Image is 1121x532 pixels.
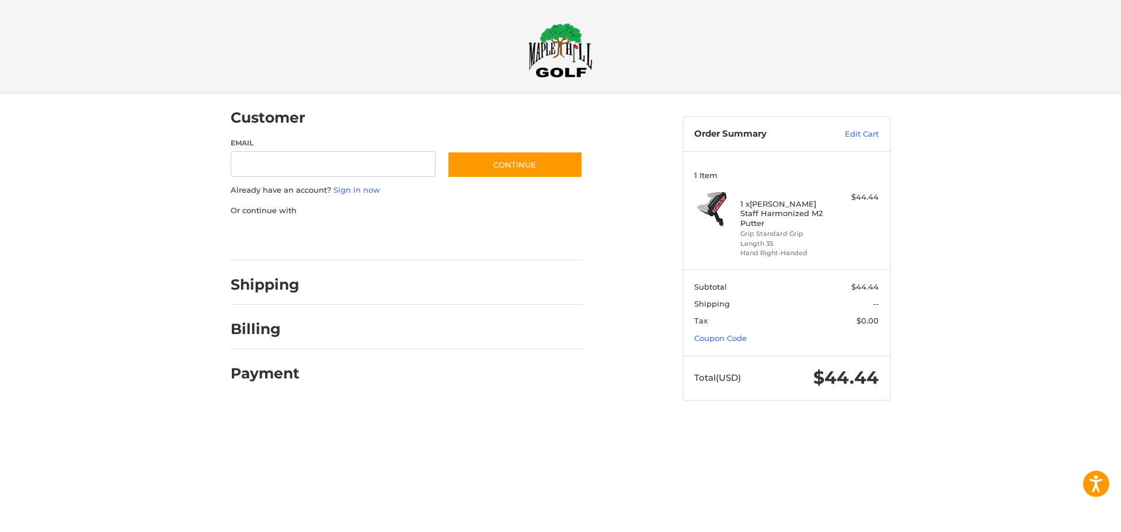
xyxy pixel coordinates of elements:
h2: Billing [231,320,299,338]
iframe: PayPal-paypal [227,228,314,249]
li: Length 35 [740,239,830,249]
h4: 1 x [PERSON_NAME] Staff Harmonized M2 Putter [740,199,830,228]
p: Or continue with [231,205,583,217]
h2: Customer [231,109,305,127]
button: Continue [447,151,583,178]
span: $44.44 [851,282,879,291]
a: Edit Cart [820,128,879,140]
h3: Order Summary [694,128,820,140]
li: Grip Standard Grip [740,229,830,239]
a: Coupon Code [694,333,747,343]
span: Subtotal [694,282,727,291]
iframe: PayPal-venmo [424,228,512,249]
div: $44.44 [833,192,879,203]
span: $0.00 [857,316,879,325]
span: Shipping [694,299,730,308]
iframe: PayPal-paylater [326,228,413,249]
h2: Shipping [231,276,300,294]
span: $44.44 [813,367,879,388]
span: -- [873,299,879,308]
label: Email [231,138,436,148]
span: Tax [694,316,708,325]
li: Hand Right-Handed [740,248,830,258]
p: Already have an account? [231,185,583,196]
img: Maple Hill Golf [528,23,593,78]
h3: 1 Item [694,171,879,180]
a: Sign in now [333,185,380,194]
h2: Payment [231,364,300,383]
span: Total (USD) [694,372,741,383]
